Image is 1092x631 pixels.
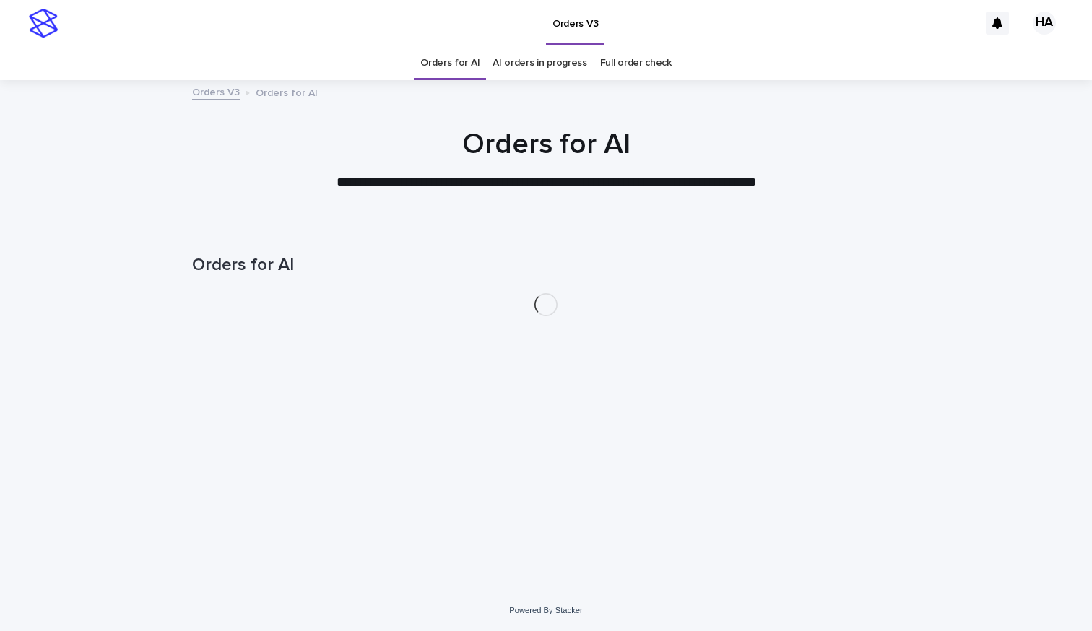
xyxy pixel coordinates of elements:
a: Powered By Stacker [509,606,582,614]
div: HA [1033,12,1056,35]
a: Orders V3 [192,83,240,100]
h1: Orders for AI [192,127,900,162]
a: Orders for AI [420,46,480,80]
a: AI orders in progress [493,46,587,80]
img: stacker-logo-s-only.png [29,9,58,38]
a: Full order check [600,46,672,80]
p: Orders for AI [256,84,318,100]
h1: Orders for AI [192,255,900,276]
